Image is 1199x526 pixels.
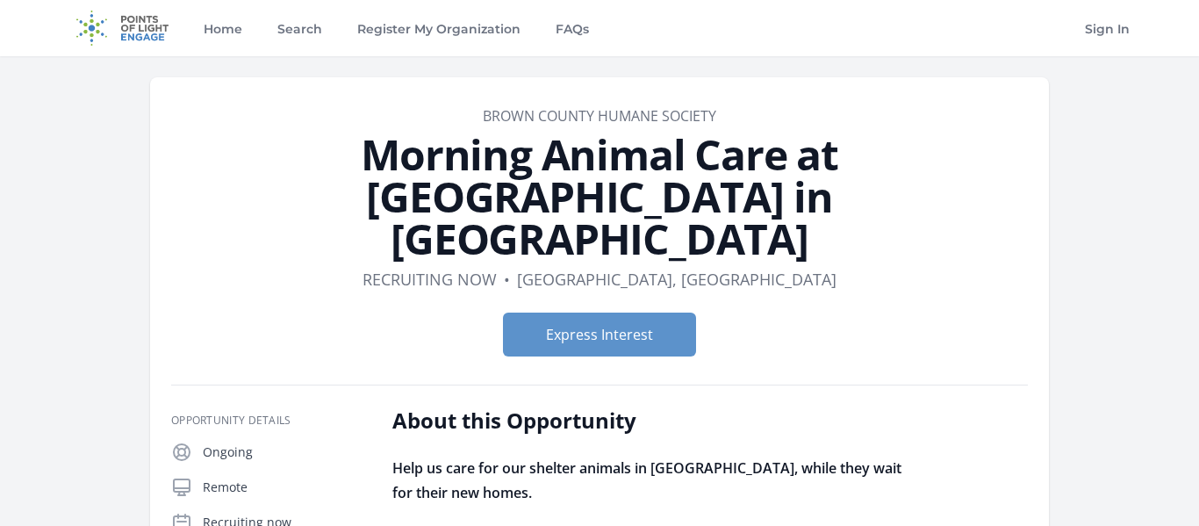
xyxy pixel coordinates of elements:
dd: [GEOGRAPHIC_DATA], [GEOGRAPHIC_DATA] [517,267,836,292]
dd: Recruiting now [363,267,497,292]
button: Express Interest [503,313,696,357]
a: Brown County Humane Society [483,106,716,126]
strong: Help us care for our shelter animals in [GEOGRAPHIC_DATA], while they wait for their new homes. [392,458,901,502]
p: Ongoing [203,443,364,461]
h3: Opportunity Details [171,414,364,428]
p: Remote [203,479,364,496]
div: • [504,267,510,292]
h2: About this Opportunity [392,407,906,435]
h1: Morning Animal Care at [GEOGRAPHIC_DATA] in [GEOGRAPHIC_DATA] [171,133,1028,260]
